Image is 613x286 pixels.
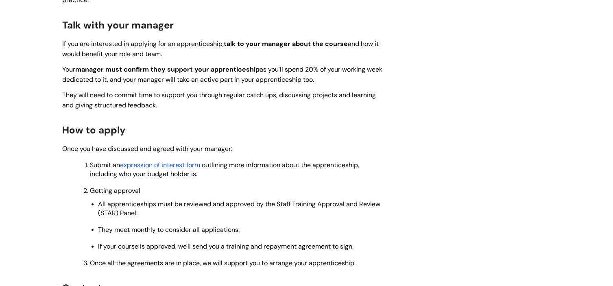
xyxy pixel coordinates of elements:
[63,19,174,31] span: Talk with your manager
[120,161,201,169] span: expression of interest form
[90,259,356,267] span: Once all the agreements are in place, we will support you to arrange your apprenticeship.
[63,65,383,84] span: as you'll spend 20% of your working week dedicated to it, and your manager will take an active pa...
[63,39,224,48] span: If you are interested in applying for an apprenticeship,
[63,91,376,109] span: They will need to commit time to support you through regular catch ups, discussing projects and l...
[120,161,202,169] a: expression of interest form
[90,161,360,178] span: outlining more information about the apprenticeship, including who your budget holder is.
[224,39,348,48] span: talk to your manager about the course
[63,39,379,58] span: and how it would benefit your role and team.
[90,186,141,195] span: Getting approval
[63,65,76,74] span: Your
[63,144,233,153] span: Once you have discussed and agreed with your manager:
[98,242,354,251] span: If your course is approved, we'll send you a training and repayment agreement to sign.
[98,225,240,234] span: They meet monthly to consider all applications.
[98,200,381,217] span: All apprenticeships must be reviewed and approved by the Staff Training Approval and Review (STAR...
[76,65,260,74] span: manager must confirm they support your apprenticeship
[90,161,120,169] span: Submit an
[63,124,126,136] span: How to apply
